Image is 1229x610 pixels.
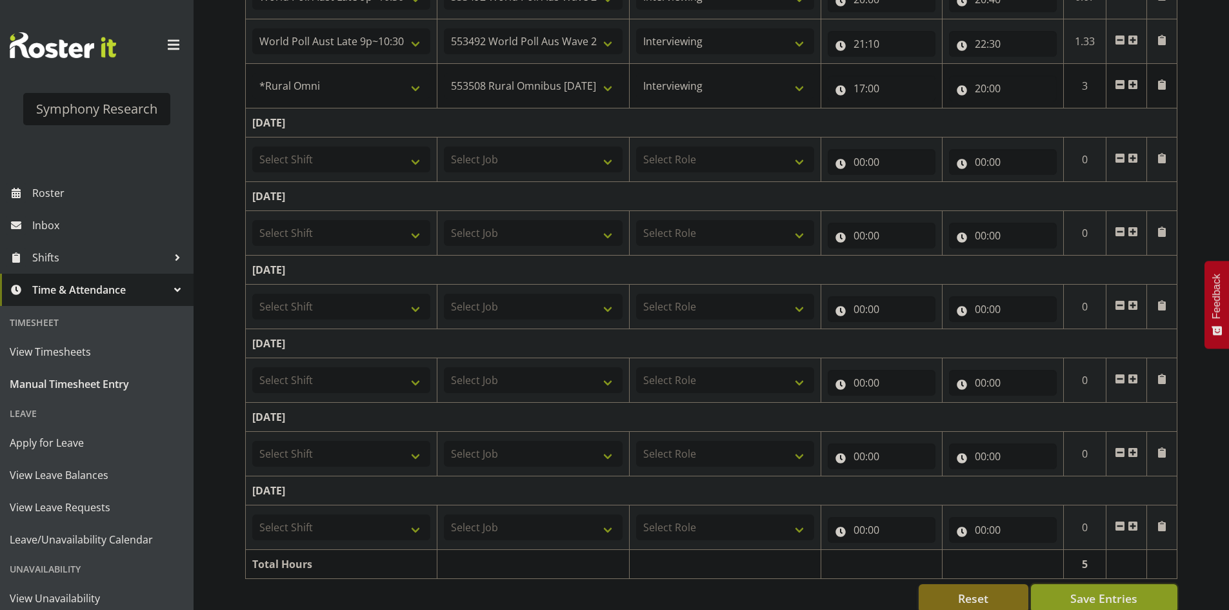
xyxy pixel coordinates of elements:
[1063,432,1106,476] td: 0
[828,31,935,57] input: Click to select...
[10,498,184,517] span: View Leave Requests
[1063,64,1106,108] td: 3
[10,32,116,58] img: Rosterit website logo
[3,400,190,427] div: Leave
[1063,137,1106,182] td: 0
[949,296,1057,322] input: Click to select...
[10,433,184,452] span: Apply for Leave
[10,530,184,549] span: Leave/Unavailability Calendar
[1063,358,1106,403] td: 0
[828,149,935,175] input: Click to select...
[32,216,187,235] span: Inbox
[10,465,184,485] span: View Leave Balances
[3,336,190,368] a: View Timesheets
[32,183,187,203] span: Roster
[246,329,1177,358] td: [DATE]
[949,443,1057,469] input: Click to select...
[949,76,1057,101] input: Click to select...
[32,248,168,267] span: Shifts
[3,368,190,400] a: Manual Timesheet Entry
[828,443,935,469] input: Click to select...
[949,223,1057,249] input: Click to select...
[1063,550,1106,579] td: 5
[3,491,190,524] a: View Leave Requests
[958,590,988,607] span: Reset
[949,149,1057,175] input: Click to select...
[828,296,935,322] input: Click to select...
[3,556,190,582] div: Unavailability
[1063,19,1106,64] td: 1.33
[1063,211,1106,256] td: 0
[3,427,190,459] a: Apply for Leave
[246,182,1177,211] td: [DATE]
[246,108,1177,137] td: [DATE]
[828,370,935,396] input: Click to select...
[3,309,190,336] div: Timesheet
[32,280,168,300] span: Time & Attendance
[10,589,184,608] span: View Unavailability
[1204,261,1229,349] button: Feedback - Show survey
[1070,590,1137,607] span: Save Entries
[828,517,935,543] input: Click to select...
[10,342,184,361] span: View Timesheets
[828,76,935,101] input: Click to select...
[3,459,190,491] a: View Leave Balances
[36,99,157,119] div: Symphony Research
[949,370,1057,396] input: Click to select...
[3,524,190,556] a: Leave/Unavailability Calendar
[1211,274,1223,319] span: Feedback
[1063,285,1106,329] td: 0
[1063,505,1106,550] td: 0
[246,476,1177,505] td: [DATE]
[949,517,1057,543] input: Click to select...
[246,403,1177,432] td: [DATE]
[246,256,1177,285] td: [DATE]
[828,223,935,249] input: Click to select...
[246,550,437,579] td: Total Hours
[10,374,184,394] span: Manual Timesheet Entry
[949,31,1057,57] input: Click to select...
